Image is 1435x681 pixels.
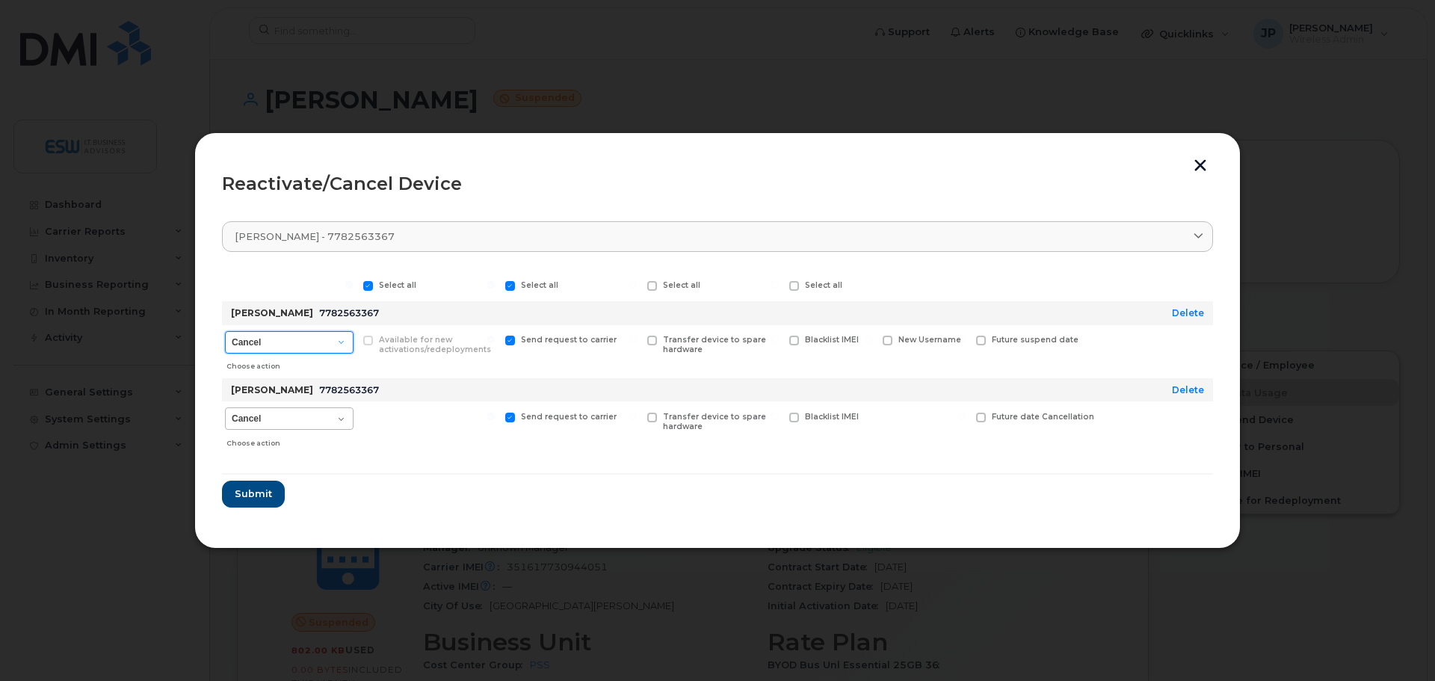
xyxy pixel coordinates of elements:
span: Select all [521,280,558,290]
span: Transfer device to spare hardware [663,335,766,354]
input: Select all [629,281,637,289]
input: Future suspend date [958,336,966,343]
span: New Username [898,335,961,345]
span: [PERSON_NAME] - 7782563367 [235,229,395,244]
span: Send request to carrier [521,412,617,422]
input: New Username [865,336,872,343]
input: Transfer device to spare hardware [629,413,637,420]
a: [PERSON_NAME] - 7782563367 [222,221,1213,252]
input: Select all [487,281,495,289]
strong: [PERSON_NAME] [231,384,313,395]
input: Future date Cancellation [958,413,966,420]
input: Blacklist IMEI [771,413,779,420]
input: Send request to carrier [487,336,495,343]
span: 7782563367 [319,307,379,318]
span: Submit [235,487,272,501]
a: Delete [1172,307,1204,318]
span: Available for new activations/redeployments [379,335,491,354]
span: Blacklist IMEI [805,335,859,345]
input: Send request to carrier [487,413,495,420]
input: Blacklist IMEI [771,336,779,343]
span: Select all [379,280,416,290]
input: Select all [771,281,779,289]
span: Blacklist IMEI [805,412,859,422]
button: Submit [222,481,285,508]
span: 7782563367 [319,384,379,395]
input: Transfer device to spare hardware [629,336,637,343]
div: Choose action [226,431,354,449]
span: Future date Cancellation [992,412,1094,422]
input: Available for new activations/redeployments [345,336,353,343]
span: Send request to carrier [521,335,617,345]
span: Transfer device to spare hardware [663,412,766,431]
strong: [PERSON_NAME] [231,307,313,318]
span: Select all [805,280,842,290]
span: Select all [663,280,700,290]
div: Choose action [226,354,354,372]
input: Select all [345,281,353,289]
div: Reactivate/Cancel Device [222,175,1213,193]
span: Future suspend date [992,335,1078,345]
a: Delete [1172,384,1204,395]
